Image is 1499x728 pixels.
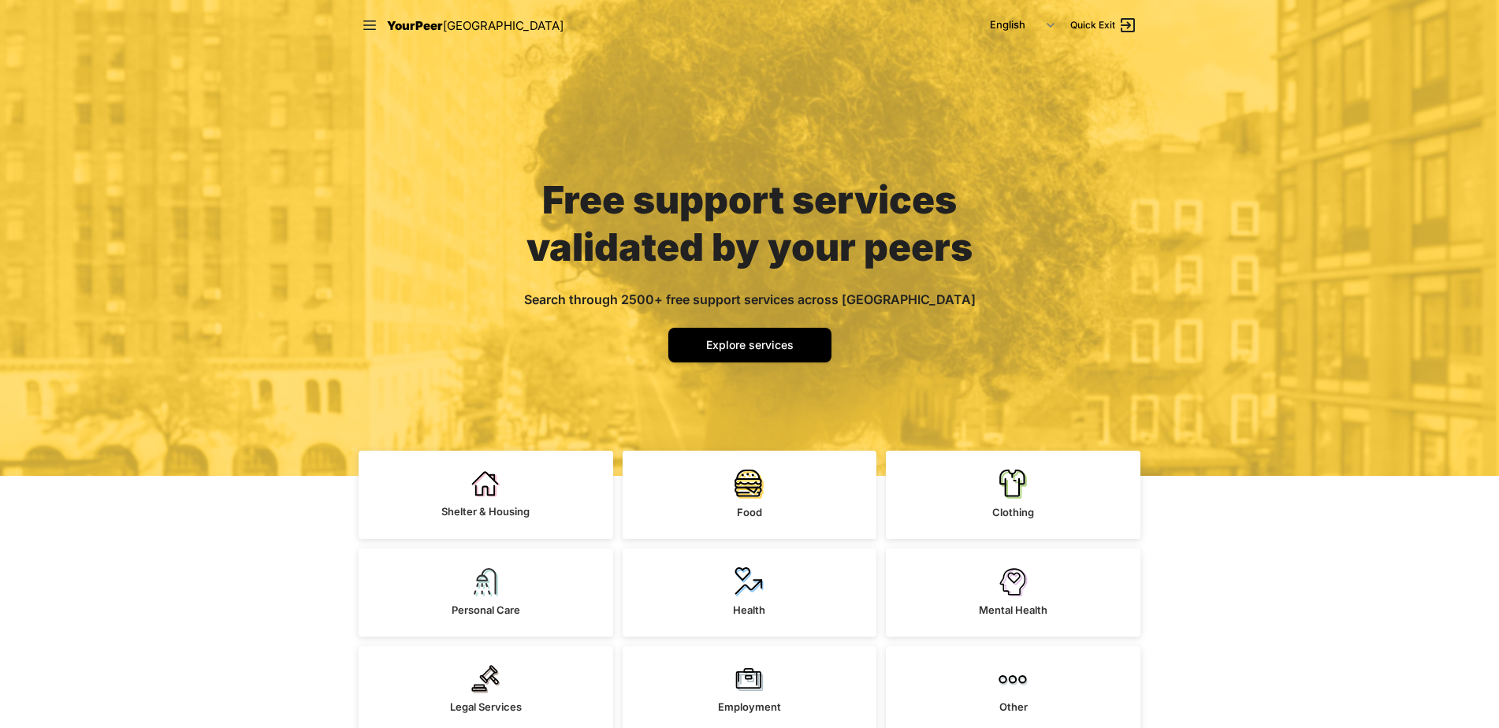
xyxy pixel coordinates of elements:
[359,548,613,637] a: Personal Care
[886,451,1140,539] a: Clothing
[733,604,765,616] span: Health
[992,506,1034,518] span: Clothing
[718,700,781,713] span: Employment
[441,505,530,518] span: Shelter & Housing
[1070,19,1115,32] span: Quick Exit
[623,548,877,637] a: Health
[450,700,522,713] span: Legal Services
[1070,16,1137,35] a: Quick Exit
[623,451,877,539] a: Food
[886,548,1140,637] a: Mental Health
[452,604,520,616] span: Personal Care
[979,604,1047,616] span: Mental Health
[526,176,973,270] span: Free support services validated by your peers
[387,18,443,33] span: YourPeer
[999,700,1028,713] span: Other
[359,451,613,539] a: Shelter & Housing
[387,16,564,35] a: YourPeer[GEOGRAPHIC_DATA]
[706,338,794,351] span: Explore services
[524,292,976,307] span: Search through 2500+ free support services across [GEOGRAPHIC_DATA]
[737,506,762,518] span: Food
[443,18,564,33] span: [GEOGRAPHIC_DATA]
[668,328,831,362] a: Explore services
